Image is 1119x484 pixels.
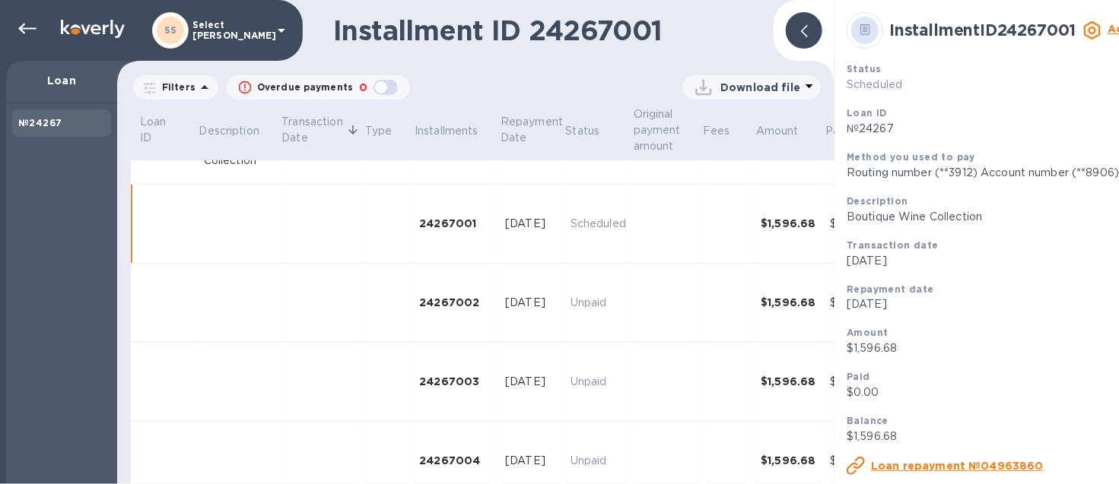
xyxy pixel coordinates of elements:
div: $0.00 [831,216,864,232]
b: Transaction date [847,239,938,251]
b: №24267 [18,117,62,128]
p: Loan [18,73,105,88]
p: Unpaid [571,374,626,390]
b: Amount [847,327,888,338]
div: $1,596.68 [761,216,818,231]
p: Unpaid [571,453,626,469]
b: Method you used to pay [847,151,975,163]
span: Transaction Date [281,114,362,146]
p: Amount [756,123,799,139]
div: [DATE] [505,453,558,469]
b: Status [847,63,881,74]
div: $0.00 [831,295,864,311]
span: Installments [415,123,498,139]
div: [DATE] [505,295,558,311]
b: Repayment date [847,283,934,295]
p: Description [199,123,259,139]
p: Paid [825,123,849,139]
p: Transaction Date [281,114,342,146]
div: $1,596.68 [761,453,818,468]
div: [DATE] [505,216,558,232]
div: $0.00 [831,374,864,390]
p: Download file [720,80,800,95]
span: Fees [703,123,750,139]
b: Loan ID [847,107,887,119]
span: Original payment amount [634,106,701,154]
div: 24267004 [419,453,493,468]
span: Description [199,123,278,139]
span: Loan ID [140,114,196,146]
div: 24267001 [419,216,493,231]
img: Logo [61,20,125,38]
p: Overdue payments [257,81,353,94]
div: [DATE] [505,374,558,390]
p: Unpaid [571,295,626,311]
span: Type [365,123,412,139]
p: Type [365,123,393,139]
div: $1,596.68 [761,295,818,310]
div: $1,596.68 [761,374,818,389]
p: Repayment Date [501,114,563,146]
p: 0 [359,80,367,96]
p: Status [566,123,600,139]
div: 24267002 [419,295,493,310]
div: 24267003 [419,374,493,389]
b: Description [847,195,908,207]
span: Paid [825,123,869,139]
p: Installments [415,123,478,139]
p: Loan ID [140,114,176,146]
b: Installment ID 24267001 [889,21,1076,40]
b: Paid [847,371,870,382]
u: Loan repayment №04963860 [871,460,1044,472]
p: Original payment amount [634,106,681,154]
b: Balance [847,415,889,426]
h1: Installment ID 24267001 [333,14,761,46]
b: SS [164,24,177,36]
p: Filters [156,81,196,93]
button: Overdue payments0 [227,75,410,100]
p: Fees [703,123,730,139]
span: Amount [756,123,819,139]
p: Select [PERSON_NAME] [192,20,269,41]
div: $0.00 [831,453,864,469]
p: Scheduled [571,216,626,232]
